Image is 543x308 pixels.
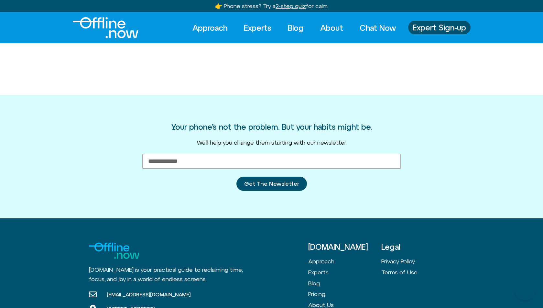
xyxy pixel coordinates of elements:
a: Approach [308,256,381,267]
span: [DOMAIN_NAME] is your practical guide to reclaiming time, focus, and joy in a world of endless sc... [89,266,243,282]
a: About [314,21,349,35]
span: Expert Sign-up [413,23,466,32]
a: 👉 Phone stress? Try a2-step quizfor calm [215,3,328,9]
a: Chat Now [354,21,402,35]
a: Experts [238,21,277,35]
h3: Your phone’s not the problem. But your habits might be. [171,123,372,131]
a: Blog [308,278,381,289]
img: Logo for Offline.now with the text "Offline" in blue and "Now" in Green. [89,243,139,259]
nav: Menu [381,256,454,278]
button: Get The Newsletter [236,177,307,191]
a: Blog [282,21,310,35]
u: 2-step quiz [276,3,306,9]
span: We’ll help you change them starting with our newsletter. [197,139,347,146]
h3: [DOMAIN_NAME] [308,243,381,251]
a: Experts [308,267,381,278]
a: Pricing [308,289,381,300]
img: Offline.Now logo in white. Text of the words offline.now with a line going through the "O" [73,17,138,38]
a: Terms of Use [381,267,454,278]
span: Get The Newsletter [244,181,299,187]
iframe: Botpress [515,280,535,300]
form: New Form [142,154,401,199]
a: Expert Sign-up [408,21,471,34]
div: Logo [73,17,127,38]
a: Privacy Policy [381,256,454,267]
nav: Menu [187,21,402,35]
a: Approach [187,21,233,35]
h3: Legal [381,243,454,251]
a: [EMAIL_ADDRESS][DOMAIN_NAME] [89,291,190,298]
span: [EMAIL_ADDRESS][DOMAIN_NAME] [105,291,190,298]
